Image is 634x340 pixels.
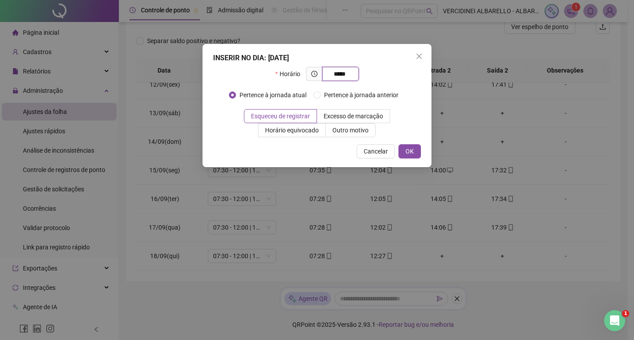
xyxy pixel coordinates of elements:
button: Cancelar [357,144,395,158]
span: Excesso de marcação [324,113,383,120]
span: Pertence à jornada anterior [321,90,402,100]
span: Pertence à jornada atual [236,90,310,100]
span: Horário equivocado [265,127,319,134]
span: Outro motivo [332,127,369,134]
span: OK [405,146,414,156]
span: Cancelar [364,146,388,156]
span: close [416,53,423,60]
span: clock-circle [311,71,317,77]
button: Close [412,49,426,63]
span: 1 [622,310,629,317]
label: Horário [275,67,306,81]
span: Esqueceu de registrar [251,113,310,120]
div: INSERIR NO DIA : [DATE] [213,53,421,63]
button: OK [398,144,421,158]
iframe: Intercom live chat [604,310,625,331]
